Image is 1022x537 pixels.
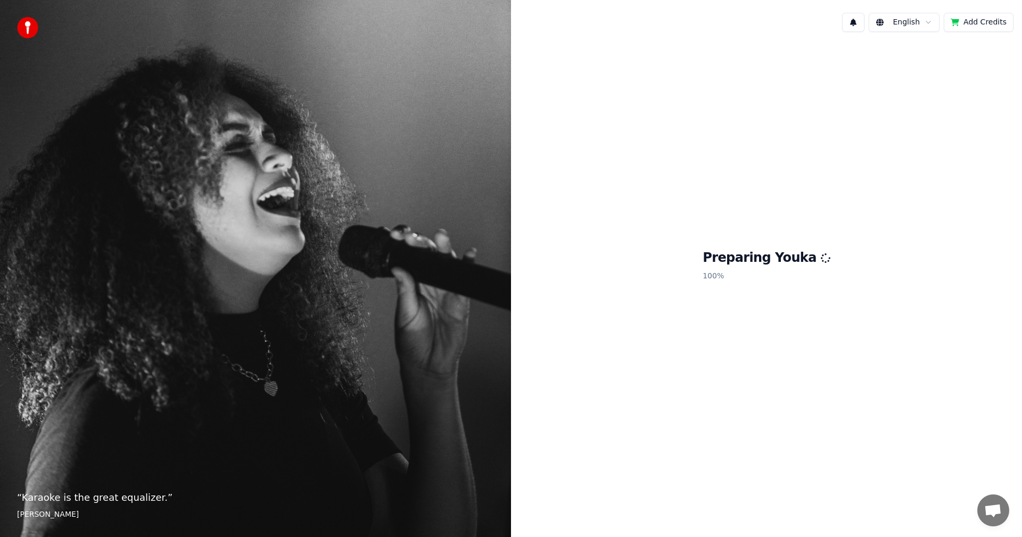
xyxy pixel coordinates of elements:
footer: [PERSON_NAME] [17,509,494,520]
img: youka [17,17,38,38]
p: 100 % [703,267,830,286]
h1: Preparing Youka [703,250,830,267]
button: Add Credits [944,13,1013,32]
a: Öppna chatt [977,494,1009,526]
p: “ Karaoke is the great equalizer. ” [17,490,494,505]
